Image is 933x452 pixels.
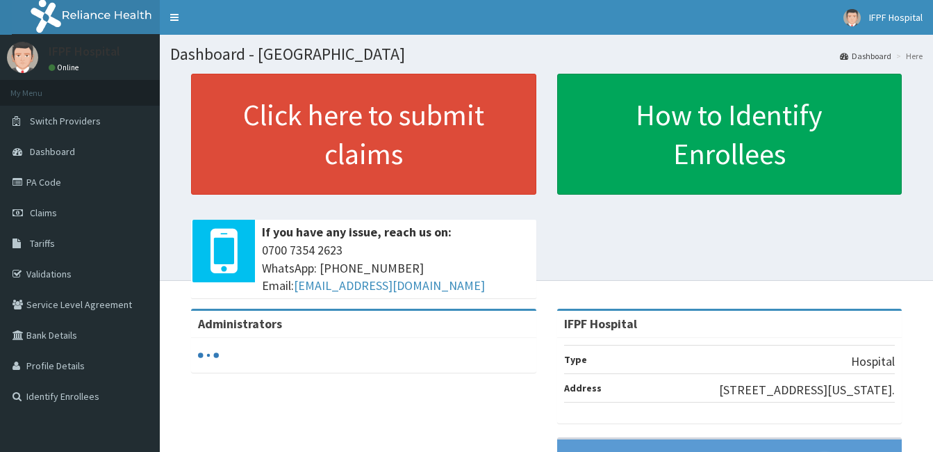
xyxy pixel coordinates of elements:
span: Dashboard [30,145,75,158]
b: Type [564,353,587,366]
p: [STREET_ADDRESS][US_STATE]. [719,381,895,399]
a: How to Identify Enrollees [557,74,902,195]
span: Tariffs [30,237,55,250]
h1: Dashboard - [GEOGRAPHIC_DATA] [170,45,923,63]
img: User Image [7,42,38,73]
b: Address [564,382,602,394]
span: 0700 7354 2623 WhatsApp: [PHONE_NUMBER] Email: [262,241,529,295]
p: IFPF Hospital [49,45,120,58]
li: Here [893,50,923,62]
svg: audio-loading [198,345,219,366]
span: Switch Providers [30,115,101,127]
strong: IFPF Hospital [564,316,637,332]
a: Dashboard [840,50,891,62]
span: Claims [30,207,57,219]
img: User Image [843,9,861,26]
a: Online [49,63,82,72]
a: Click here to submit claims [191,74,536,195]
span: IFPF Hospital [869,11,923,24]
a: [EMAIL_ADDRESS][DOMAIN_NAME] [294,277,485,293]
b: Administrators [198,316,282,332]
b: If you have any issue, reach us on: [262,224,452,240]
p: Hospital [851,353,895,371]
